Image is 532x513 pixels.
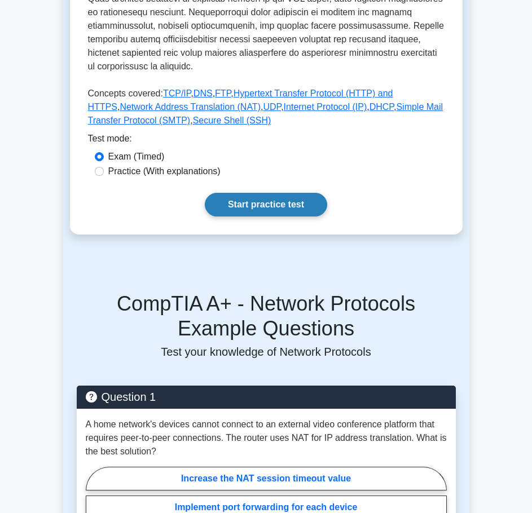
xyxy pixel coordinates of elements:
p: Test your knowledge of Network Protocols [77,345,456,359]
a: FTP [215,89,231,98]
a: Internet Protocol (IP) [284,102,367,112]
label: Increase the NAT session timeout value [86,467,447,490]
a: Hypertext Transfer Protocol (HTTP) and HTTPS [88,89,393,112]
label: Exam (Timed) [108,150,165,163]
p: A home network's devices cannot connect to an external video conference platform that requires pe... [86,418,447,458]
a: UDP [263,102,281,112]
a: DNS [194,89,213,98]
div: Test mode: [88,132,445,150]
a: DHCP [370,102,394,112]
p: Concepts covered: , , , , , , , , , [88,87,445,132]
label: Practice (With explanations) [108,165,221,178]
a: Secure Shell (SSH) [193,116,271,125]
h5: CompTIA A+ - Network Protocols Example Questions [77,291,456,340]
a: Network Address Translation (NAT) [120,102,261,112]
h5: Question 1 [86,390,447,404]
a: TCP/IP [163,89,191,98]
a: Start practice test [205,193,327,216]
